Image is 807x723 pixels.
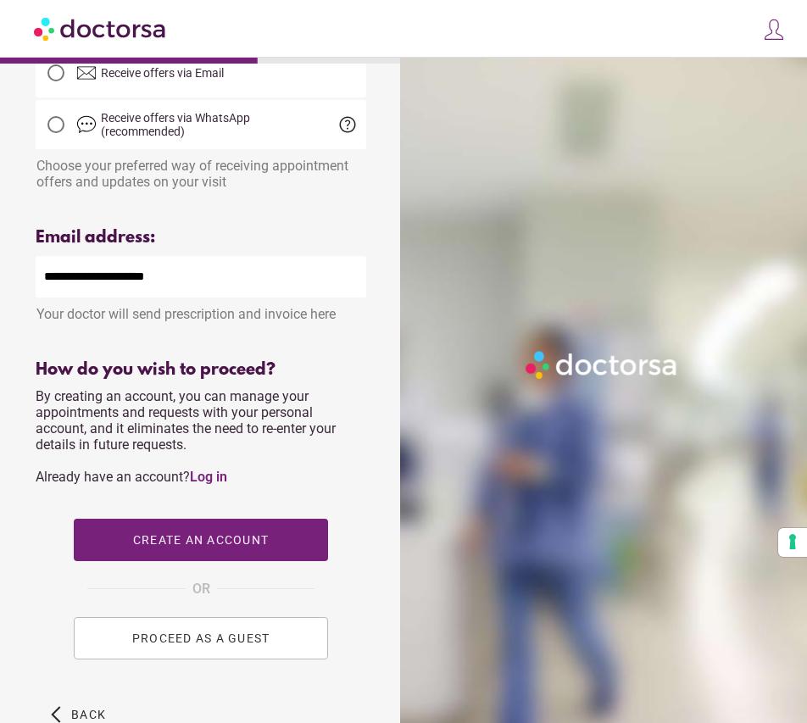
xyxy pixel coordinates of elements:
[101,66,224,80] span: Receive offers via Email
[36,149,366,190] div: Choose your preferred way of receiving appointment offers and updates on your visit
[74,519,328,561] button: Create an account
[36,298,366,322] div: Your doctor will send prescription and invoice here
[36,228,366,247] div: Email address:
[192,578,210,600] span: OR
[778,528,807,557] button: Your consent preferences for tracking technologies
[76,63,97,83] img: email
[71,708,106,721] span: Back
[521,347,682,382] img: Logo-Doctorsa-trans-White-partial-flat.png
[36,388,336,485] span: By creating an account, you can manage your appointments and requests with your personal account,...
[36,360,366,380] div: How do you wish to proceed?
[190,469,227,485] a: Log in
[34,9,168,47] img: Doctorsa.com
[133,533,269,547] span: Create an account
[762,18,786,42] img: icons8-customer-100.png
[132,631,270,645] span: PROCEED AS A GUEST
[101,111,319,138] span: Receive offers via WhatsApp (recommended)
[337,114,358,135] span: help
[76,114,97,135] img: chat
[74,617,328,659] button: PROCEED AS A GUEST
